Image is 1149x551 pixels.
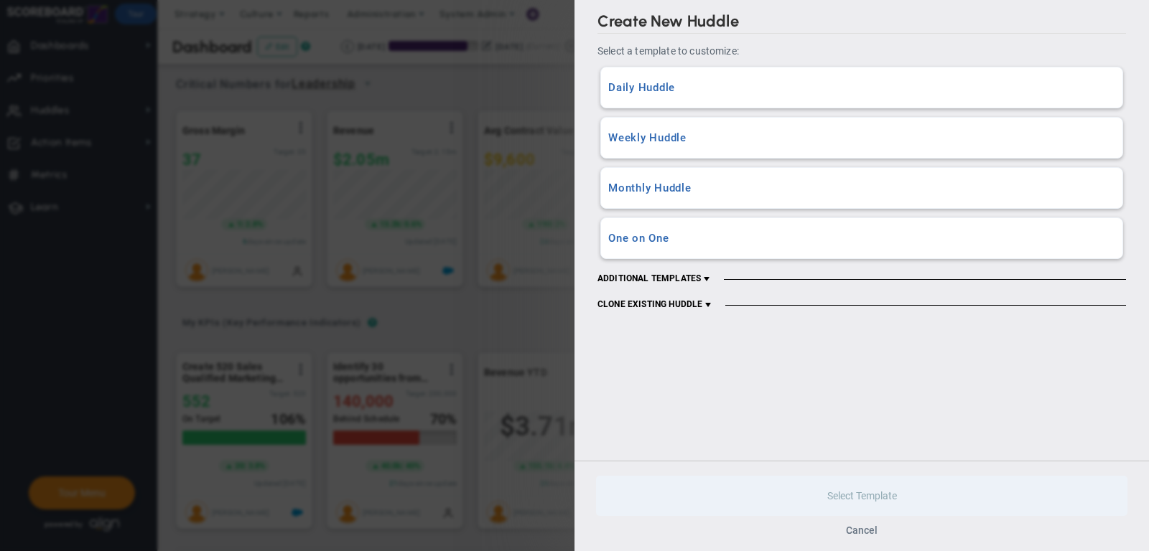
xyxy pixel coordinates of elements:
h3: Monthly Huddle [608,182,1115,195]
span: ADDITIONAL TEMPLATES [597,273,712,285]
h3: Weekly Huddle [608,131,1115,145]
span: CLONE EXISTING HUDDLE [597,299,714,311]
h3: One on One [608,232,1115,245]
button: Select Template [596,476,1127,516]
button: Cancel [846,524,878,536]
span: Select Template [827,490,897,501]
p: Select a template to customize: [597,44,1126,58]
h3: Daily Huddle [608,81,1115,95]
h2: Create New Huddle [597,11,1126,34]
